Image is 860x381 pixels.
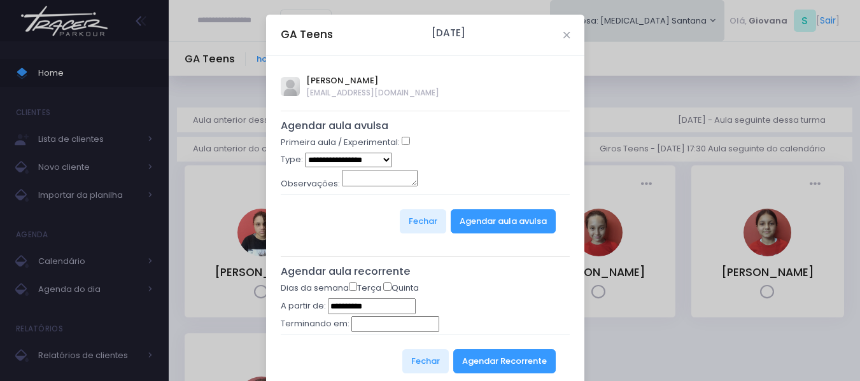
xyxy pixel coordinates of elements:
span: [EMAIL_ADDRESS][DOMAIN_NAME] [306,87,439,99]
h5: Agendar aula avulsa [281,120,570,132]
h6: [DATE] [432,27,465,39]
label: Terça [349,282,381,294]
label: Quinta [383,282,419,294]
h5: GA Teens [281,27,333,43]
button: Close [563,32,570,38]
button: Agendar aula avulsa [451,209,556,233]
input: Terça [349,282,357,291]
label: Type: [281,153,303,166]
span: [PERSON_NAME] [306,74,439,87]
input: Quinta [383,282,391,291]
button: Fechar [402,349,449,373]
label: Observações: [281,177,340,190]
button: Fechar [400,209,446,233]
button: Agendar Recorrente [453,349,556,373]
label: Terminando em: [281,317,349,330]
label: A partir de: [281,300,326,312]
h5: Agendar aula recorrente [281,265,570,278]
label: Primeira aula / Experimental: [281,136,400,149]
